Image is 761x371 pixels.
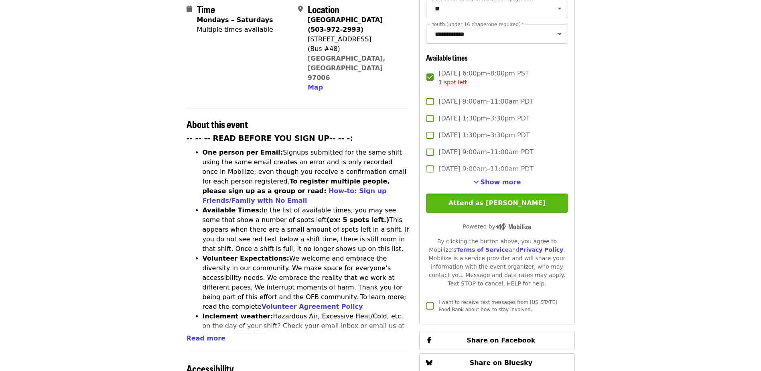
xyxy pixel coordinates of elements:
[470,359,533,367] span: Share on Bluesky
[456,247,509,253] a: Terms of Service
[308,83,323,92] button: Map
[438,164,534,174] span: [DATE] 9:00am–11:00am PDT
[197,25,273,35] div: Multiple times available
[438,114,530,123] span: [DATE] 1:30pm–3:30pm PDT
[481,178,521,186] span: Show more
[426,52,468,63] span: Available times
[308,55,386,82] a: [GEOGRAPHIC_DATA], [GEOGRAPHIC_DATA] 97006
[308,44,403,54] div: (Bus #48)
[298,5,303,13] i: map-marker-alt icon
[495,223,531,230] img: Powered by Mobilize
[203,149,283,156] strong: One person per Email:
[203,312,273,320] strong: Inclement weather:
[308,35,403,44] div: [STREET_ADDRESS]
[308,16,383,33] strong: [GEOGRAPHIC_DATA] (503-972-2993)
[308,84,323,91] span: Map
[262,303,363,310] a: Volunteer Agreement Policy
[438,69,529,87] span: [DATE] 6:00pm–8:00pm PST
[187,334,225,342] span: Read more
[467,336,535,344] span: Share on Facebook
[203,187,387,204] a: How-to: Sign up Friends/Family with No Email
[203,255,290,262] strong: Volunteer Expectations:
[419,331,574,350] button: Share on Facebook
[438,79,467,86] span: 1 spot left
[187,5,192,13] i: calendar icon
[203,312,410,360] li: Hazardous Air, Excessive Heat/Cold, etc. on the day of your shift? Check your email inbox or emai...
[438,300,557,312] span: I want to receive text messages from [US_STATE] Food Bank about how to stay involved.
[327,216,389,224] strong: (ex: 5 spots left.)
[197,16,273,24] strong: Mondays – Saturdays
[438,130,530,140] span: [DATE] 1:30pm–3:30pm PDT
[203,206,410,254] li: In the list of available times, you may see some that show a number of spots left This appears wh...
[203,148,410,206] li: Signups submitted for the same shift using the same email creates an error and is only recorded o...
[308,2,339,16] span: Location
[187,134,353,143] strong: -- -- -- READ BEFORE YOU SIGN UP-- -- -:
[426,237,568,288] div: By clicking the button above, you agree to Mobilize's and . Mobilize is a service provider and wi...
[426,194,568,213] button: Attend as [PERSON_NAME]
[197,2,215,16] span: Time
[438,147,534,157] span: [DATE] 9:00am–11:00am PDT
[519,247,563,253] a: Privacy Policy
[554,3,565,14] button: Open
[554,29,565,40] button: Open
[463,223,531,230] span: Powered by
[187,334,225,343] button: Read more
[187,117,248,131] span: About this event
[203,177,390,195] strong: To register multiple people, please sign up as a group or read:
[438,97,534,106] span: [DATE] 9:00am–11:00am PDT
[473,177,521,187] button: See more timeslots
[432,22,524,27] label: Youth (under 16 chaperone required)
[203,254,410,312] li: We welcome and embrace the diversity in our community. We make space for everyone’s accessibility...
[203,206,262,214] strong: Available Times:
